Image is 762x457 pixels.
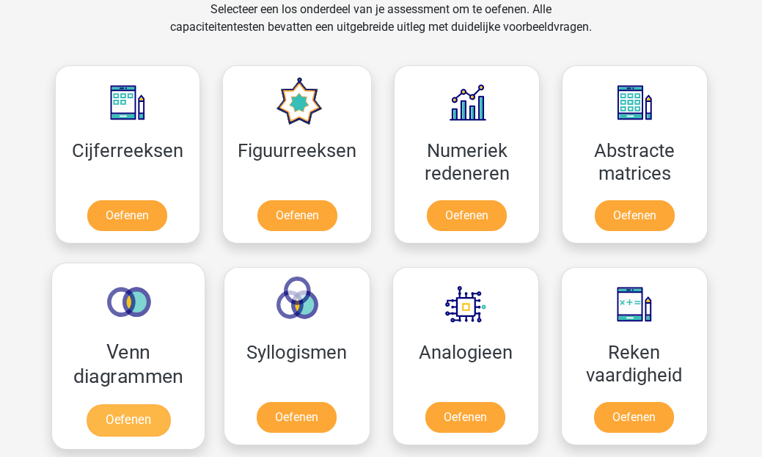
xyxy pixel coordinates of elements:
[257,402,337,433] a: Oefenen
[257,200,337,231] a: Oefenen
[156,1,606,54] div: Selecteer een los onderdeel van je assessment om te oefenen. Alle capaciteitentesten bevatten een...
[594,402,674,433] a: Oefenen
[427,200,507,231] a: Oefenen
[425,402,505,433] a: Oefenen
[595,200,675,231] a: Oefenen
[87,200,167,231] a: Oefenen
[86,404,169,436] a: Oefenen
